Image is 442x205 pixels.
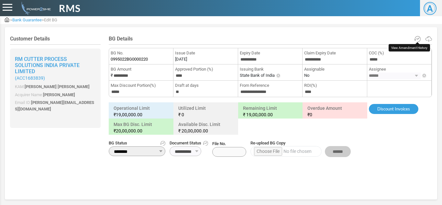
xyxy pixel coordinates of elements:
h6: Remaining Limit [240,104,301,119]
span: A [424,2,436,15]
span: Expiry Date [240,50,301,56]
p: KAM: [15,84,96,90]
li: ₹ [109,64,173,81]
span: [PERSON_NAME] [43,92,75,97]
span: Claim Expiry Date [304,50,365,56]
span: From Reference [240,82,301,89]
h6: Utilized Limit [175,104,237,119]
label: [DATE] [175,56,187,63]
h6: Max BG Disc. Limit [110,120,172,135]
span: 20,00,000.00 [182,128,208,133]
span: [PERSON_NAME] [PERSON_NAME] [25,84,90,89]
span: Edit BG [44,17,57,22]
span: 19,00,000.00 [246,112,273,117]
p: Acquirer Name: [15,92,96,98]
span: BG Status [109,140,165,146]
small: ( ) [15,75,96,81]
h6: Available Disc. Limit [175,120,237,135]
label: No [304,72,309,79]
span: 20,00,000.00 [116,128,142,133]
span: Draft at days [175,82,236,89]
span: Rm Cutter Process Solutions India Private Limited [15,56,80,74]
p: Email ID: [15,99,96,112]
span: COC (%) [369,50,430,56]
span: ROI(%) [304,82,365,89]
label: State Bank of India [240,72,275,79]
span: Max Discount Portion(%) [111,82,171,89]
span: Assignable [304,66,365,73]
span: BG Amount [111,66,171,73]
span: 0995022BG0000220 [111,56,148,63]
img: Info [422,73,427,78]
div: View Amendment History [389,44,430,51]
a: Get Status History [160,140,165,146]
a: Discount Invoices [369,104,418,114]
small: ₹ [114,128,169,134]
span: 0 [182,112,184,117]
img: admin [19,2,51,15]
span: Issue Date [175,50,236,56]
span: File No. [212,141,246,157]
h6: Operational Limit [110,104,172,119]
span: Issuing Bank [240,66,301,73]
h6: Overdue Amount [304,104,366,119]
span: ₹ [307,112,310,117]
span: ACC1683839 [17,75,43,81]
a: Get Document History [203,140,208,146]
span: Bank Guarantee [12,17,42,22]
span: BG No. [111,50,171,56]
span: Re-upload BG Copy [250,140,351,146]
span: Document Status [170,140,208,146]
span: 19,00,000.00 [116,112,142,117]
small: 0 [307,111,362,118]
span: RMS [59,1,81,16]
small: ₹ [114,111,169,118]
h4: BG Details [109,36,432,42]
span: ₹ [243,112,245,117]
h4: Customer Details [10,36,101,42]
span: ₹ [178,112,181,117]
span: [PERSON_NAME][EMAIL_ADDRESS][DOMAIN_NAME] [15,100,94,111]
span: Approved Portion (%) [175,66,236,73]
img: Info [276,73,281,78]
span: ₹ [178,128,181,133]
img: admin [5,17,9,22]
span: Assignee [369,66,430,73]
